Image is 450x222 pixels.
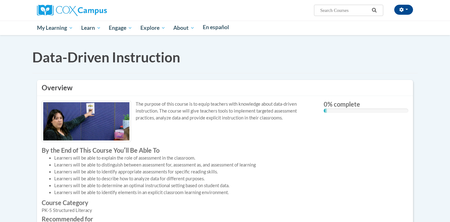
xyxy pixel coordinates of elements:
[324,100,327,108] span: 0
[199,21,233,34] a: En español
[42,83,408,93] h3: Overview
[54,182,314,189] li: Learners will be able to determine an optimal instructional setting based on student data.
[324,108,325,113] div: 0.001% complete
[54,155,314,161] li: Learners will be able to explain the role of assessment in the classroom.
[54,168,314,175] li: Learners will be able to identify appropriate assessments for specific reading skills.
[372,8,377,13] i: 
[370,7,379,14] button: Search
[42,101,131,142] img: Course logo image
[140,24,165,32] span: Explore
[32,49,180,65] span: Data-Driven Instruction
[136,21,170,35] a: Explore
[324,101,408,108] label: % complete
[105,21,136,35] a: Engage
[33,21,77,35] a: My Learning
[42,101,314,121] p: The purpose of this course is to equip teachers with knowledge about data-driven instruction. The...
[37,5,107,16] img: Cox Campus
[54,189,314,196] li: Learners will be able to identify elements in an explicit classroom learning environment.
[37,7,107,13] a: Cox Campus
[81,24,101,32] span: Learn
[28,21,422,35] div: Main menu
[109,24,132,32] span: Engage
[42,199,314,206] label: Course Category
[173,24,195,32] span: About
[37,24,73,32] span: My Learning
[203,24,229,30] span: En español
[77,21,105,35] a: Learn
[325,108,327,113] div: 0.001%
[54,175,314,182] li: Learners will be able to describe how to analyze data for different purposes.
[42,207,314,214] div: PK-5 Structured Literacy
[394,5,413,15] button: Account Settings
[170,21,199,35] a: About
[320,7,370,14] input: Search Courses
[42,147,314,154] label: By the End of This Course Youʹll Be Able To
[54,161,314,168] li: Learners will be able to distinguish between assessment for, assessment as, and assessment of lea...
